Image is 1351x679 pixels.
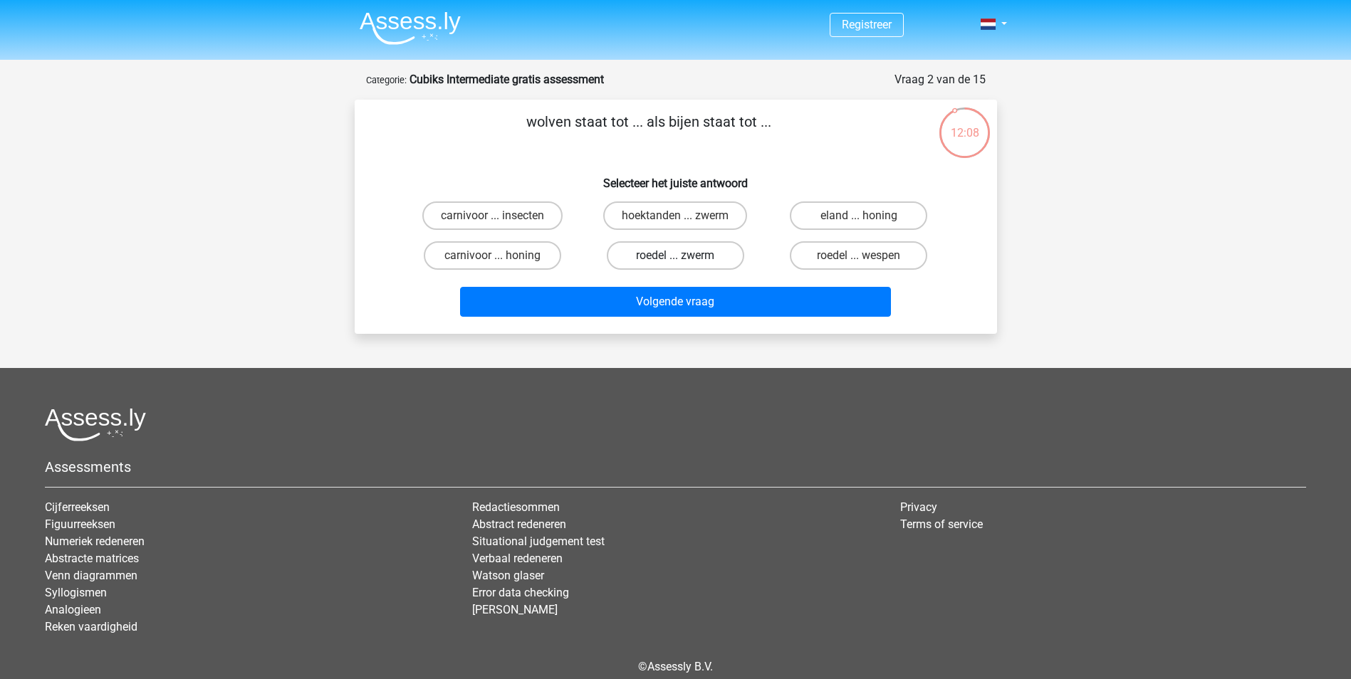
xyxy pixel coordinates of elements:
[900,500,937,514] a: Privacy
[900,517,983,531] a: Terms of service
[45,517,115,531] a: Figuurreeksen
[472,586,569,599] a: Error data checking
[938,106,991,142] div: 12:08
[894,71,986,88] div: Vraag 2 van de 15
[472,552,563,565] a: Verbaal redeneren
[366,75,407,85] small: Categorie:
[460,287,891,317] button: Volgende vraag
[410,73,604,86] strong: Cubiks Intermediate gratis assessment
[360,11,461,45] img: Assessly
[45,500,110,514] a: Cijferreeksen
[45,552,139,565] a: Abstracte matrices
[45,586,107,599] a: Syllogismen
[45,458,1306,475] h5: Assessments
[472,569,544,582] a: Watson glaser
[45,569,137,582] a: Venn diagrammen
[472,500,560,514] a: Redactiesommen
[790,241,927,270] label: roedel ... wespen
[790,201,927,230] label: eland ... honing
[377,111,921,154] p: wolven staat tot ... als bijen staat tot ...
[607,241,744,270] label: roedel ... zwerm
[603,201,747,230] label: hoektanden ... zwerm
[472,603,558,616] a: [PERSON_NAME]
[472,535,605,548] a: Situational judgement test
[45,408,146,441] img: Assessly logo
[422,201,563,230] label: carnivoor ... insecten
[45,620,137,633] a: Reken vaardigheid
[45,535,145,548] a: Numeriek redeneren
[472,517,566,531] a: Abstract redeneren
[842,18,892,31] a: Registreer
[377,165,974,190] h6: Selecteer het juiste antwoord
[647,660,713,673] a: Assessly B.V.
[45,603,101,616] a: Analogieen
[424,241,561,270] label: carnivoor ... honing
